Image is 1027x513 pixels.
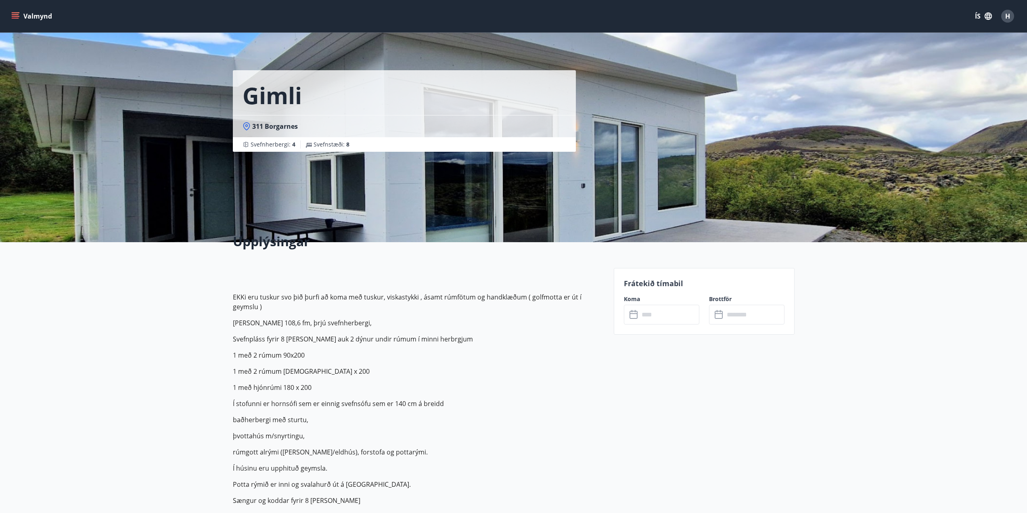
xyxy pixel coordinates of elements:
label: Koma [624,295,699,303]
p: baðherbergi með sturtu, [233,415,604,425]
span: 311 Borgarnes [252,122,298,131]
button: ÍS [971,9,996,23]
h2: Upplýsingar [233,232,604,250]
span: 8 [346,140,349,148]
span: 4 [292,140,295,148]
span: H [1005,12,1010,21]
p: Sængur og koddar fyrir 8 [PERSON_NAME] [233,496,604,505]
label: Brottför [709,295,784,303]
span: Svefnstæði : [314,140,349,149]
p: Í húsinu eru upphituð geymsla. [233,463,604,473]
span: Svefnherbergi : [251,140,295,149]
p: Potta rýmið er inni og svalahurð út á [GEOGRAPHIC_DATA]. [233,479,604,489]
p: 1 með hjónrúmi 180 x 200 [233,383,604,392]
button: H [998,6,1017,26]
p: 1 með 2 rúmum 90x200 [233,350,604,360]
p: þvottahús m/snyrtingu, [233,431,604,441]
button: menu [10,9,55,23]
p: Frátekið tímabil [624,278,784,289]
p: [PERSON_NAME] 108,6 fm, þrjú svefnherbergi, [233,318,604,328]
p: Svefnpláss fyrir 8 [PERSON_NAME] auk 2 dýnur undir rúmum í minni herbrgjum [233,334,604,344]
p: EKKi eru tuskur svo þið þurfi að koma með tuskur, viskastykki , ásamt rúmfötum og handklæðum ( go... [233,292,604,312]
h1: Gimli [243,80,302,111]
p: rúmgott alrými ([PERSON_NAME]/eldhús), forstofa og pottarými. [233,447,604,457]
p: 1 með 2 rúmum [DEMOGRAPHIC_DATA] x 200 [233,366,604,376]
p: Í stofunni er hornsófi sem er einnig svefnsófu sem er 140 cm á breidd [233,399,604,408]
